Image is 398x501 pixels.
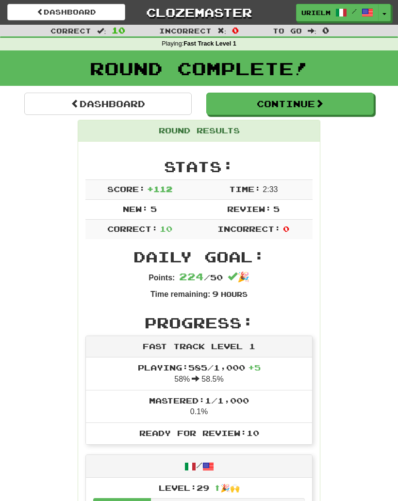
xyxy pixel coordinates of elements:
[112,25,125,35] span: 10
[7,4,125,20] a: Dashboard
[160,224,172,233] span: 10
[232,25,239,35] span: 0
[179,273,223,282] span: / 50
[352,8,357,15] span: /
[24,93,192,115] a: Dashboard
[50,27,91,35] span: Correct
[221,290,248,298] small: Hours
[140,4,258,21] a: Clozemaster
[107,184,145,194] span: Score:
[296,4,379,21] a: Urielm /
[86,336,312,357] div: Fast Track Level 1
[322,25,329,35] span: 0
[179,271,204,282] span: 224
[212,289,218,298] span: 9
[86,455,312,478] div: /
[149,396,249,405] span: Mastered: 1 / 1,000
[159,27,212,35] span: Incorrect
[150,204,157,213] span: 5
[217,27,226,34] span: :
[138,363,261,372] span: Playing: 585 / 1,000
[139,428,259,437] span: Ready for Review: 10
[229,184,261,194] span: Time:
[150,290,210,298] strong: Time remaining:
[85,315,313,331] h2: Progress:
[209,483,240,492] span: ⬆🎉🙌
[283,224,289,233] span: 0
[123,204,148,213] span: New:
[85,159,313,175] h2: Stats:
[273,204,280,213] span: 5
[78,120,320,142] div: Round Results
[149,274,175,282] strong: Points:
[308,27,316,34] span: :
[248,363,261,372] span: + 5
[86,390,312,423] li: 0.1%
[217,224,281,233] span: Incorrect:
[227,204,271,213] span: Review:
[206,93,374,115] button: Continue
[273,27,302,35] span: To go
[263,185,278,194] span: 2 : 33
[3,59,395,78] h1: Round Complete!
[147,184,172,194] span: + 112
[159,483,240,492] span: Level: 29
[183,40,236,47] strong: Fast Track Level 1
[86,357,312,390] li: 58% 58.5%
[85,249,313,265] h2: Daily Goal:
[301,8,331,17] span: Urielm
[97,27,106,34] span: :
[107,224,158,233] span: Correct:
[228,272,249,282] span: 🎉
